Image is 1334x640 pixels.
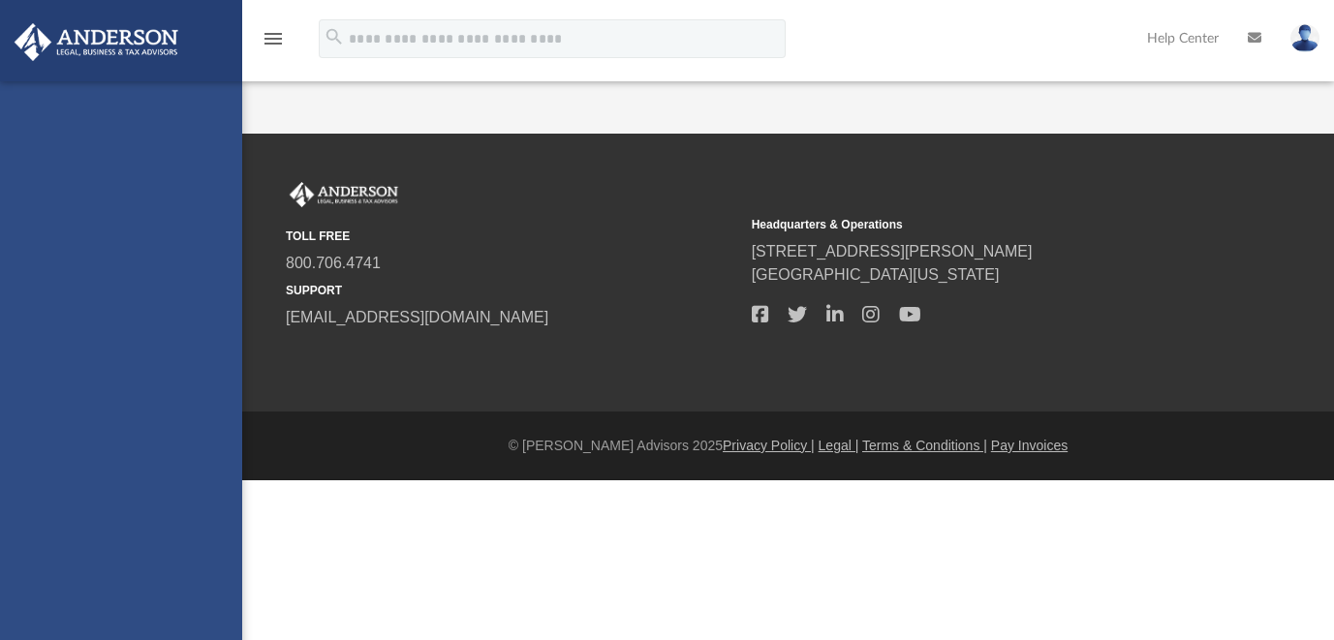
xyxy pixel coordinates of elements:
a: Pay Invoices [991,438,1068,453]
a: menu [262,37,285,50]
img: Anderson Advisors Platinum Portal [9,23,184,61]
div: © [PERSON_NAME] Advisors 2025 [242,436,1334,456]
a: [EMAIL_ADDRESS][DOMAIN_NAME] [286,309,548,325]
a: [GEOGRAPHIC_DATA][US_STATE] [752,266,1000,283]
a: [STREET_ADDRESS][PERSON_NAME] [752,243,1033,259]
img: User Pic [1290,24,1319,52]
small: TOLL FREE [286,228,738,245]
small: SUPPORT [286,282,738,299]
a: Terms & Conditions | [862,438,987,453]
a: Privacy Policy | [723,438,815,453]
i: search [324,26,345,47]
a: Legal | [819,438,859,453]
a: 800.706.4741 [286,255,381,271]
img: Anderson Advisors Platinum Portal [286,182,402,207]
small: Headquarters & Operations [752,216,1204,233]
i: menu [262,27,285,50]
